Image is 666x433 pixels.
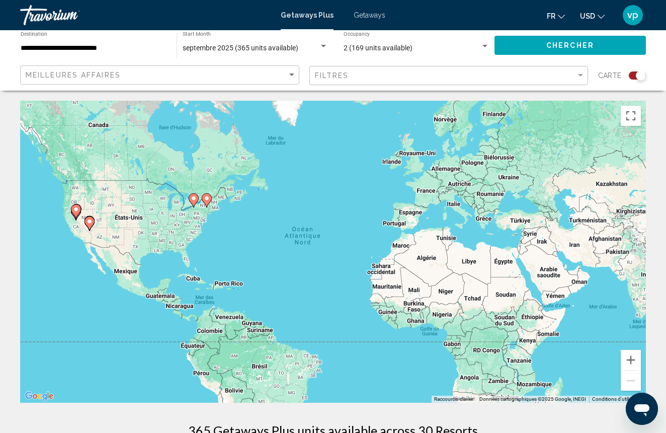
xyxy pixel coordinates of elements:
[344,44,412,52] span: 2 (169 units available)
[620,5,646,26] button: User Menu
[23,390,56,403] a: Ouvrir cette zone dans Google Maps (s'ouvre dans une nouvelle fenêtre)
[598,68,621,83] span: Carte
[621,106,641,126] button: Basculer en plein écran
[592,396,643,402] a: Conditions d'utilisation (s'ouvre dans un nouvel onglet)
[626,393,658,425] iframe: Bouton de lancement de la fenêtre de messagerie
[547,9,565,23] button: Change language
[26,71,296,80] mat-select: Sort by
[309,65,589,86] button: Filter
[26,71,121,79] span: Meilleures affaires
[315,71,349,80] span: Filtres
[434,396,473,403] button: Raccourcis-clavier
[479,396,586,402] span: Données cartographiques ©2025 Google, INEGI
[627,10,638,20] span: vp
[20,5,271,25] a: Travorium
[354,11,385,19] a: Getaways
[494,36,646,54] button: Chercher
[546,42,594,50] span: Chercher
[183,44,298,52] span: septembre 2025 (365 units available)
[580,9,605,23] button: Change currency
[547,12,555,20] span: fr
[621,371,641,391] button: Zoom arrière
[621,350,641,370] button: Zoom avant
[580,12,595,20] span: USD
[23,390,56,403] img: Google
[281,11,334,19] a: Getaways Plus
